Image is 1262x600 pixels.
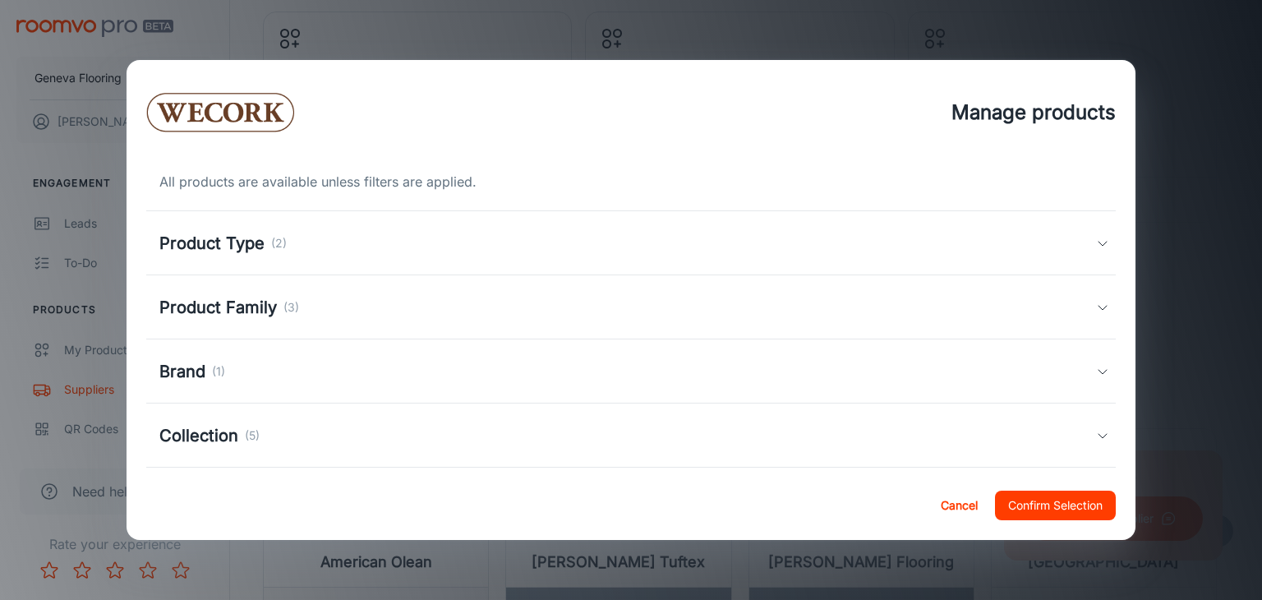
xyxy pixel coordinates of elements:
[159,231,265,256] h5: Product Type
[159,359,205,384] h5: Brand
[283,298,299,316] p: (3)
[146,468,1117,532] div: Category(2)
[245,427,260,445] p: (5)
[146,275,1117,339] div: Product Family(3)
[159,295,277,320] h5: Product Family
[933,491,985,520] button: Cancel
[271,234,287,252] p: (2)
[951,98,1116,127] h4: Manage products
[995,491,1116,520] button: Confirm Selection
[146,80,294,145] img: vendor_logo_square_en-us.png
[146,339,1117,404] div: Brand(1)
[146,211,1117,275] div: Product Type(2)
[146,172,1117,192] div: All products are available unless filters are applied.
[159,423,238,448] h5: Collection
[212,362,225,381] p: (1)
[146,404,1117,468] div: Collection(5)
